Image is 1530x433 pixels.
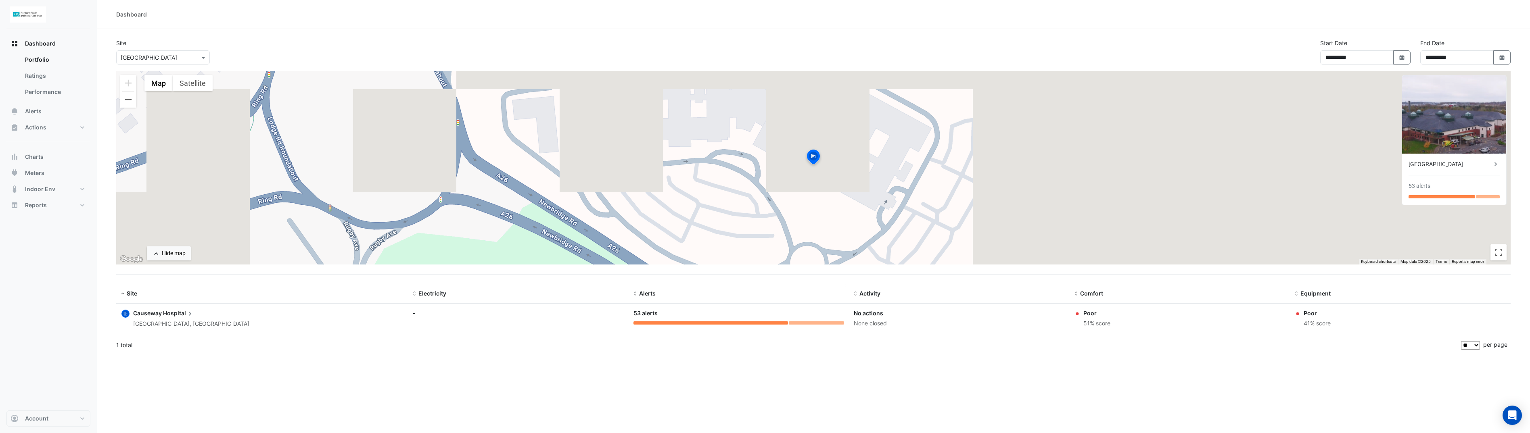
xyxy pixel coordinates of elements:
div: 51% score [1083,319,1110,328]
img: Company Logo [10,6,46,23]
label: Start Date [1320,39,1347,47]
button: Actions [6,119,90,135]
button: Meters [6,165,90,181]
a: Terms (opens in new tab) [1436,259,1447,264]
a: Portfolio [19,52,90,68]
div: Hide map [162,249,186,258]
span: Account [25,414,48,423]
button: Toggle fullscreen view [1490,244,1507,260]
span: Equipment [1300,290,1331,297]
span: Map data ©2025 [1400,259,1431,264]
a: Ratings [19,68,90,84]
span: Dashboard [25,40,56,48]
span: Charts [25,153,44,161]
app-icon: Reports [10,201,19,209]
button: Zoom out [120,92,136,108]
div: Poor [1304,309,1331,317]
div: - [413,309,624,317]
app-icon: Dashboard [10,40,19,48]
span: Actions [25,123,46,131]
span: Comfort [1080,290,1103,297]
button: Dashboard [6,35,90,52]
div: Open Intercom Messenger [1503,406,1522,425]
div: [GEOGRAPHIC_DATA] [1409,160,1492,169]
img: Google [118,254,145,264]
span: Alerts [639,290,656,297]
a: No actions [854,310,883,316]
span: Activity [859,290,880,297]
div: Dashboard [116,10,147,19]
app-icon: Charts [10,153,19,161]
button: Show satellite imagery [173,75,213,91]
button: Reports [6,197,90,213]
span: Electricity [418,290,446,297]
label: Site [116,39,126,47]
span: Causeway [133,310,162,316]
app-icon: Meters [10,169,19,177]
div: 53 alerts [633,309,844,318]
img: Causeway Hospital [1402,75,1506,154]
span: Reports [25,201,47,209]
a: Open this area in Google Maps (opens a new window) [118,254,145,264]
span: Site [127,290,137,297]
button: Zoom in [120,75,136,91]
button: Account [6,410,90,427]
a: Report a map error [1452,259,1484,264]
div: Dashboard [6,52,90,103]
span: Hospital [163,309,194,318]
app-icon: Actions [10,123,19,131]
label: End Date [1420,39,1444,47]
span: Indoor Env [25,185,55,193]
div: 53 alerts [1409,182,1430,190]
div: None closed [854,319,1065,328]
button: Alerts [6,103,90,119]
fa-icon: Select Date [1499,54,1506,61]
img: site-pin-selected.svg [805,148,822,168]
app-icon: Alerts [10,107,19,115]
a: Performance [19,84,90,100]
button: Keyboard shortcuts [1361,259,1396,264]
div: [GEOGRAPHIC_DATA], [GEOGRAPHIC_DATA] [133,319,249,329]
span: Meters [25,169,44,177]
div: 41% score [1304,319,1331,328]
div: 1 total [116,335,1459,355]
button: Charts [6,149,90,165]
button: Hide map [147,246,191,260]
button: Show street map [144,75,173,91]
app-icon: Indoor Env [10,185,19,193]
span: Alerts [25,107,42,115]
div: Poor [1083,309,1110,317]
fa-icon: Select Date [1398,54,1406,61]
span: per page [1483,341,1507,348]
button: Indoor Env [6,181,90,197]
